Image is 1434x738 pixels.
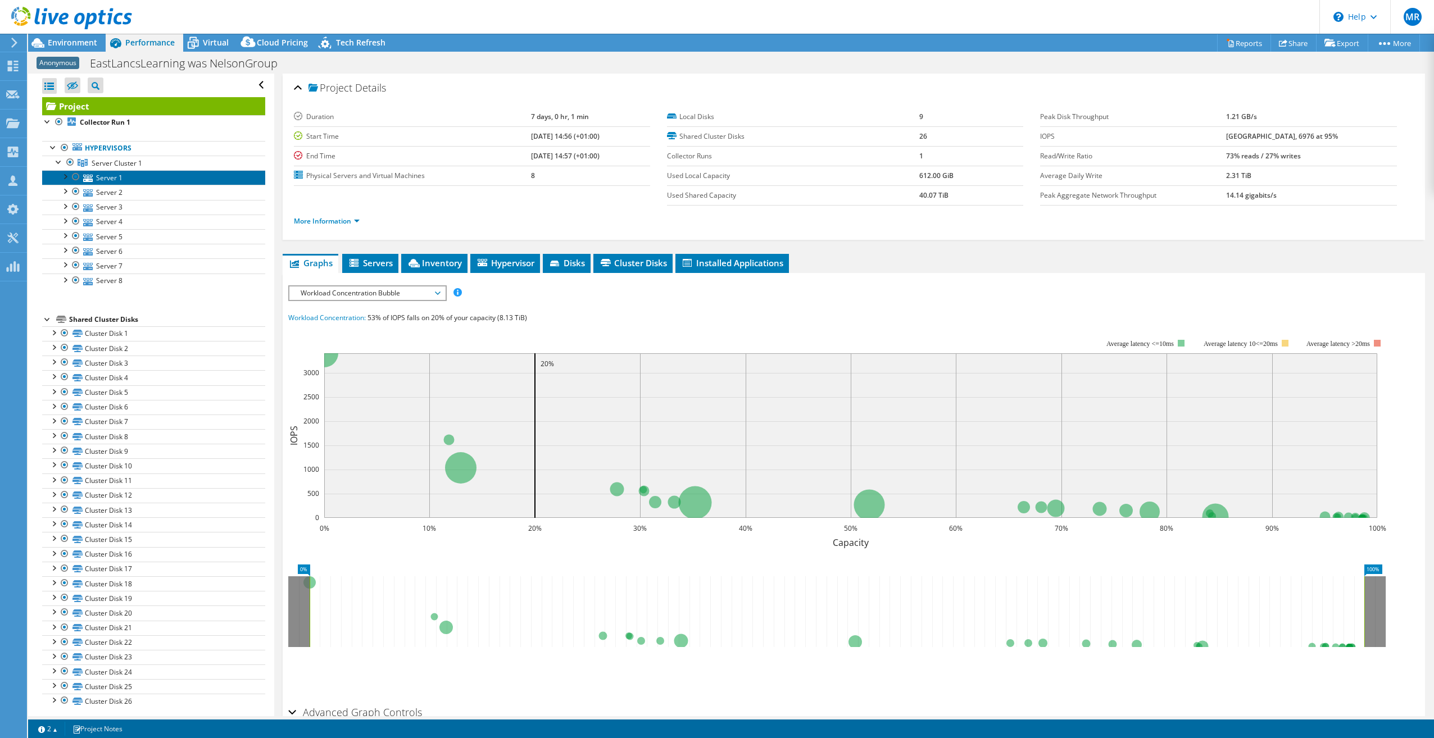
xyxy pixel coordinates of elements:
a: Cluster Disk 17 [42,562,265,576]
text: 60% [949,523,963,533]
a: Cluster Disk 21 [42,621,265,635]
text: 30% [633,523,647,533]
text: 3000 [303,368,319,377]
text: 100% [1368,523,1386,533]
a: Server 3 [42,200,265,215]
a: Hypervisors [42,141,265,156]
a: Cluster Disk 16 [42,547,265,562]
label: Physical Servers and Virtual Machines [294,170,531,181]
label: Peak Aggregate Network Throughput [1040,190,1226,201]
svg: \n [1333,12,1344,22]
span: Disks [548,257,585,268]
span: Anonymous [37,57,79,69]
a: Cluster Disk 9 [42,444,265,458]
text: 10% [423,523,436,533]
b: 8 [531,171,535,180]
b: 1.21 GB/s [1226,112,1257,121]
text: 70% [1055,523,1068,533]
a: Export [1316,34,1368,52]
a: Cluster Disk 23 [42,650,265,664]
div: Shared Cluster Disks [69,313,265,326]
a: Server 8 [42,274,265,288]
a: Cluster Disk 10 [42,458,265,473]
a: Share [1270,34,1317,52]
text: 1500 [303,440,319,450]
a: Cluster Disk 7 [42,414,265,429]
label: IOPS [1040,131,1226,142]
a: Cluster Disk 26 [42,694,265,708]
a: Server 6 [42,244,265,258]
span: Details [355,81,386,94]
span: Workload Concentration Bubble [295,286,439,300]
span: MR [1404,8,1422,26]
span: Server Cluster 1 [92,158,142,168]
b: 40.07 TiB [919,190,949,200]
a: Cluster Disk 4 [42,370,265,385]
label: Used Local Capacity [667,170,919,181]
b: 9 [919,112,923,121]
span: Environment [48,37,97,48]
b: [GEOGRAPHIC_DATA], 6976 at 95% [1226,131,1338,141]
text: 40% [739,523,752,533]
a: More [1368,34,1420,52]
text: 20% [541,359,554,368]
span: Hypervisor [476,257,534,268]
a: Cluster Disk 24 [42,664,265,679]
tspan: Average latency 10<=20ms [1204,340,1278,348]
text: 2000 [303,416,319,426]
a: Server Cluster 1 [42,156,265,170]
label: Peak Disk Throughput [1040,111,1226,122]
b: 7 days, 0 hr, 1 min [531,112,589,121]
span: Installed Applications [681,257,783,268]
text: 80% [1160,523,1173,533]
b: Collector Run 1 [80,117,130,127]
a: Reports [1217,34,1271,52]
span: Graphs [288,257,333,268]
b: 1 [919,151,923,161]
text: Average latency >20ms [1306,340,1370,348]
a: Server 7 [42,258,265,273]
a: Collector Run 1 [42,115,265,130]
tspan: Average latency <=10ms [1106,340,1174,348]
span: Virtual [203,37,229,48]
a: Cluster Disk 3 [42,356,265,370]
text: 1000 [303,464,319,474]
a: Cluster Disk 2 [42,341,265,356]
label: Used Shared Capacity [667,190,919,201]
text: Capacity [833,536,869,549]
a: Cluster Disk 20 [42,605,265,620]
b: 26 [919,131,927,141]
a: Cluster Disk 12 [42,488,265,503]
text: 90% [1265,523,1279,533]
a: Cluster Disk 8 [42,429,265,444]
a: Cluster Disk 25 [42,679,265,694]
label: Collector Runs [667,151,919,162]
a: 2 [30,722,65,736]
a: Cluster Disk 13 [42,503,265,517]
a: Cluster Disk 1 [42,326,265,341]
label: Start Time [294,131,531,142]
b: 73% reads / 27% writes [1226,151,1301,161]
span: Project [308,83,352,94]
h2: Advanced Graph Controls [288,701,422,723]
label: Read/Write Ratio [1040,151,1226,162]
text: 20% [528,523,542,533]
h1: EastLancsLearning was NelsonGroup [85,57,295,70]
a: Cluster Disk 11 [42,473,265,488]
text: 0% [319,523,329,533]
a: Server 2 [42,185,265,199]
span: Cluster Disks [599,257,667,268]
label: Shared Cluster Disks [667,131,919,142]
label: Local Disks [667,111,919,122]
a: Server 5 [42,229,265,244]
label: Average Daily Write [1040,170,1226,181]
span: Inventory [407,257,462,268]
a: Cluster Disk 6 [42,400,265,414]
span: Workload Concentration: [288,313,366,322]
b: 14.14 gigabits/s [1226,190,1277,200]
text: 2500 [303,392,319,402]
b: [DATE] 14:56 (+01:00) [531,131,600,141]
a: Cluster Disk 22 [42,635,265,650]
text: 500 [307,489,319,498]
span: Tech Refresh [336,37,385,48]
